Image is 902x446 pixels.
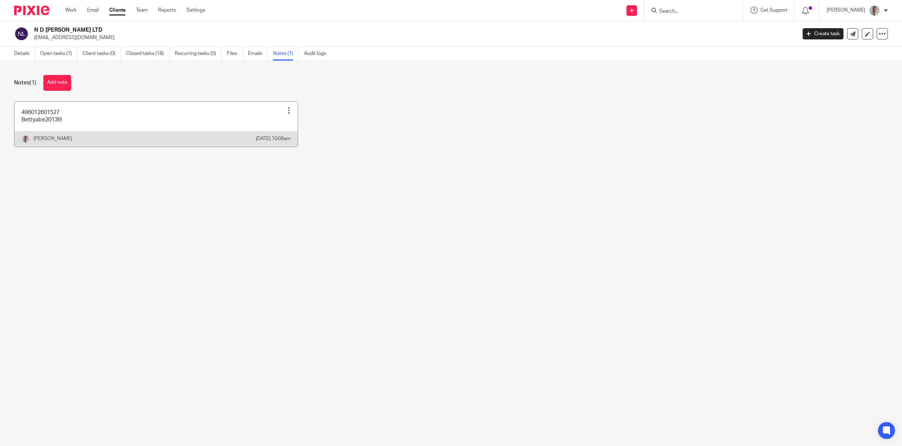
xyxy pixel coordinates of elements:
img: svg%3E [14,26,29,41]
input: Search [659,8,722,15]
a: Closed tasks (18) [126,47,169,61]
p: [DATE] 10:06am [256,135,291,142]
p: [EMAIL_ADDRESS][DOMAIN_NAME] [34,34,792,41]
span: (1) [30,80,36,86]
a: Notes (1) [273,47,299,61]
button: Add note [43,75,71,91]
a: Files [227,47,243,61]
a: Settings [186,7,205,14]
p: [PERSON_NAME] [827,7,865,14]
img: Pixie [14,6,49,15]
a: Email [87,7,99,14]
a: Recurring tasks (0) [175,47,222,61]
a: Team [136,7,148,14]
a: Work [65,7,76,14]
h2: N D [PERSON_NAME] LTD [34,26,641,34]
img: 5I0A6504%20Centred.jpg [21,135,30,143]
a: Reports [158,7,176,14]
h1: Notes [14,79,36,87]
span: Get Support [760,8,787,13]
a: Details [14,47,35,61]
a: Clients [109,7,125,14]
a: Open tasks (7) [40,47,78,61]
a: Client tasks (0) [83,47,121,61]
img: 5I0A6504%20Centred.jpg [869,5,880,16]
a: Create task [803,28,844,39]
a: Audit logs [304,47,331,61]
a: Emails [248,47,268,61]
p: [PERSON_NAME] [33,135,72,142]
